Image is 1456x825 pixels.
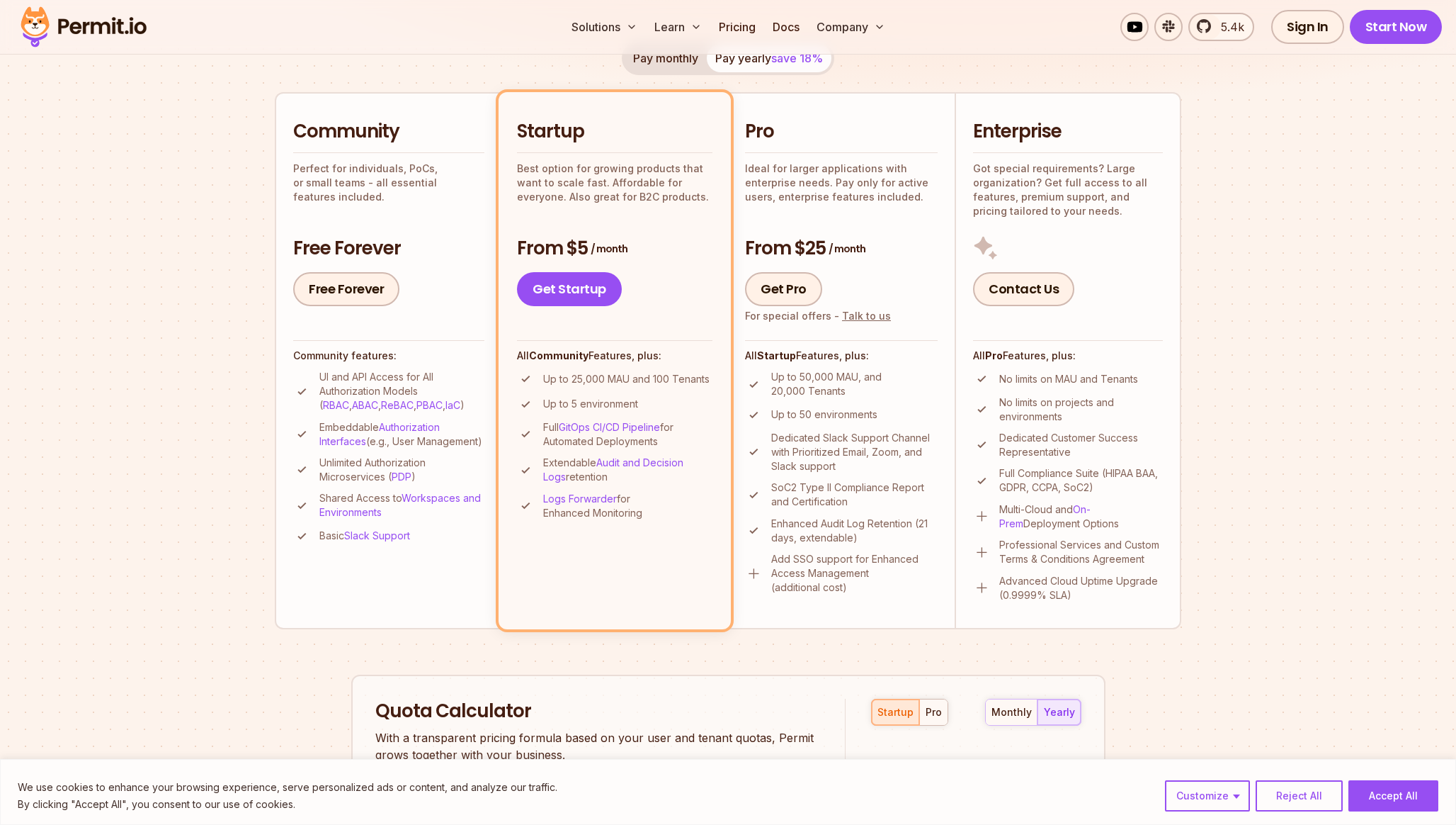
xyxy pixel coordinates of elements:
p: Multi-Cloud and Deployment Options [999,503,1163,531]
a: PBAC [416,399,443,411]
strong: Pro [985,349,1003,361]
button: Customize [1165,780,1250,812]
strong: Community [529,349,588,361]
button: Company [811,13,891,41]
a: ReBAC [381,399,414,411]
span: / month [829,242,865,256]
a: On-Prem [999,503,1091,529]
button: Solutions [566,13,643,41]
a: Authorization Interfaces [319,421,440,447]
h4: All Features, plus: [973,349,1163,363]
p: Full for Automated Deployments [543,420,712,449]
a: Audit and Decision Logs [543,456,683,483]
p: Up to 25,000 MAU and 100 Tenants [543,372,710,386]
p: Add SSO support for Enhanced Access Management (additional cost) [771,552,938,595]
a: Logs Forwarder [543,493,617,505]
button: Learn [649,13,707,41]
a: Sign In [1271,10,1344,44]
h3: Free Forever [293,236,484,262]
p: Shared Access to [319,491,484,520]
p: Up to 50,000 MAU, and 20,000 Tenants [771,370,938,398]
p: Dedicated Slack Support Channel with Prioritized Email, Zoom, and Slack support [771,431,938,473]
a: GitOps CI/CD Pipeline [559,421,660,433]
p: UI and API Access for All Authorization Models ( , , , , ) [319,370,484,412]
h2: Quota Calculator [375,699,820,724]
span: / month [591,242,627,256]
button: Pay monthly [625,44,707,72]
p: We use cookies to enhance your browsing experience, serve personalized ads or content, and analyz... [18,779,557,796]
p: Perfect for individuals, PoCs, or small teams - all essential features included. [293,162,484,204]
p: With a transparent pricing formula based on your user and tenant quotas, Permit grows together wi... [375,729,820,763]
a: Pricing [713,13,761,41]
p: Unlimited Authorization Microservices ( ) [319,456,484,484]
p: Got special requirements? Large organization? Get full access to all features, premium support, a... [973,162,1163,218]
p: By clicking "Accept All", you consent to our use of cookies. [18,796,557,813]
p: Basic [319,529,410,543]
span: 5.4k [1212,18,1244,35]
h2: Community [293,119,484,145]
p: Advanced Cloud Uptime Upgrade (0.9999% SLA) [999,574,1163,602]
p: No limits on MAU and Tenants [999,372,1138,386]
a: Slack Support [344,529,410,541]
img: Permit logo [14,3,153,51]
p: No limits on projects and environments [999,395,1163,424]
a: ABAC [352,399,378,411]
a: Contact Us [973,272,1074,306]
a: IaC [445,399,460,411]
button: Accept All [1348,780,1438,812]
a: PDP [392,471,411,483]
div: For special offers - [745,309,891,323]
div: pro [926,705,942,719]
h4: All Features, plus: [517,349,712,363]
p: Dedicated Customer Success Representative [999,431,1163,459]
p: SoC2 Type II Compliance Report and Certification [771,481,938,509]
p: Up to 5 environment [543,397,638,411]
p: Extendable retention [543,456,712,484]
p: for Enhanced Monitoring [543,492,712,520]
div: monthly [991,705,1032,719]
p: Embeddable (e.g., User Management) [319,420,484,449]
p: Up to 50 environments [771,408,877,422]
h3: From $25 [745,236,938,262]
a: 5.4k [1188,13,1254,41]
p: Enhanced Audit Log Retention (21 days, extendable) [771,517,938,545]
p: Professional Services and Custom Terms & Conditions Agreement [999,538,1163,566]
h4: All Features, plus: [745,349,938,363]
h2: Pro [745,119,938,145]
h3: From $5 [517,236,712,262]
a: Docs [767,13,805,41]
a: Start Now [1350,10,1443,44]
a: Talk to us [842,310,891,322]
h4: Community features: [293,349,484,363]
a: Get Pro [745,272,822,306]
a: Free Forever [293,272,399,306]
button: Reject All [1256,780,1343,812]
h2: Enterprise [973,119,1163,145]
strong: Startup [757,349,796,361]
p: Best option for growing products that want to scale fast. Affordable for everyone. Also great for... [517,162,712,204]
p: Full Compliance Suite (HIPAA BAA, GDPR, CCPA, SoC2) [999,466,1163,495]
h2: Startup [517,119,712,145]
p: Ideal for larger applications with enterprise needs. Pay only for active users, enterprise featur... [745,162,938,204]
a: RBAC [323,399,349,411]
a: Get Startup [517,272,622,306]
